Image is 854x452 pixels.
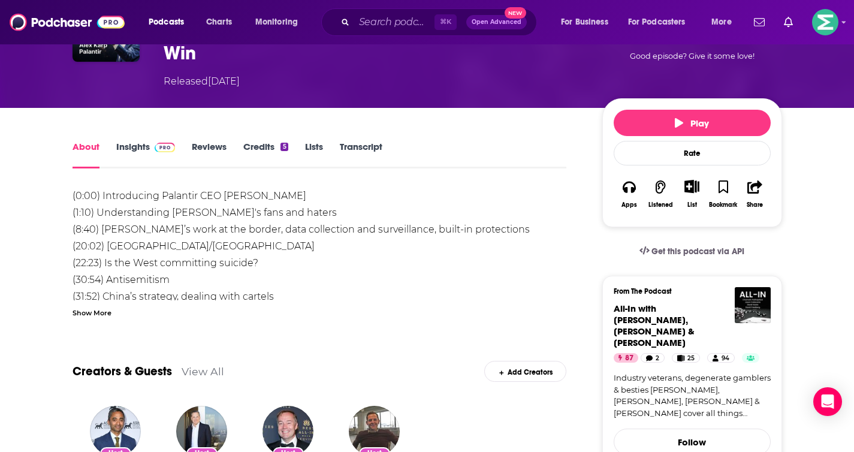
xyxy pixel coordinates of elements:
span: Good episode? Give it some love! [630,52,755,61]
div: Share [747,201,763,209]
a: InsightsPodchaser Pro [116,141,176,168]
button: Share [739,172,770,216]
button: Show profile menu [812,9,838,35]
img: Podchaser - Follow, Share and Rate Podcasts [10,11,125,34]
span: Get this podcast via API [651,246,744,257]
span: ⌘ K [434,14,457,30]
a: Creators & Guests [73,364,172,379]
a: 25 [672,353,700,363]
a: Credits5 [243,141,288,168]
button: open menu [247,13,313,32]
span: Charts [206,14,232,31]
div: Search podcasts, credits, & more... [333,8,548,36]
div: Bookmark [709,201,737,209]
span: Monitoring [255,14,298,31]
img: Podchaser Pro [155,143,176,152]
button: open menu [553,13,623,32]
a: All-In with Chamath, Jason, Sacks & Friedberg [614,303,695,348]
a: View All [182,365,224,378]
a: 87 [614,353,638,363]
a: Get this podcast via API [630,237,755,266]
img: User Profile [812,9,838,35]
div: Apps [621,201,637,209]
div: Rate [614,141,771,165]
span: Open Advanced [472,19,521,25]
div: Released [DATE] [164,74,240,89]
span: New [505,7,526,19]
a: Charts [198,13,239,32]
button: open menu [703,13,747,32]
a: 2 [641,353,665,363]
div: Show More ButtonList [676,172,707,216]
a: Transcript [340,141,382,168]
span: More [711,14,732,31]
input: Search podcasts, credits, & more... [354,13,434,32]
div: List [687,201,697,209]
a: About [73,141,99,168]
span: Podcasts [149,14,184,31]
button: Open AdvancedNew [466,15,527,29]
a: Industry veterans, degenerate gamblers & besties [PERSON_NAME], [PERSON_NAME], [PERSON_NAME] & [P... [614,372,771,419]
span: Logged in as LKassela [812,9,838,35]
a: Show notifications dropdown [779,12,798,32]
span: 87 [625,352,633,364]
span: 2 [656,352,659,364]
span: 25 [687,352,695,364]
img: All-In with Chamath, Jason, Sacks & Friedberg [735,287,771,323]
a: Lists [305,141,323,168]
span: Play [675,117,709,129]
div: 5 [280,143,288,151]
button: open menu [140,13,200,32]
span: For Business [561,14,608,31]
div: Listened [648,201,673,209]
span: All-In with [PERSON_NAME], [PERSON_NAME] & [PERSON_NAME] [614,303,695,348]
div: Add Creators [484,361,566,382]
a: Show notifications dropdown [749,12,769,32]
button: Play [614,110,771,136]
a: Reviews [192,141,227,168]
button: Listened [645,172,676,216]
span: 94 [722,352,729,364]
a: 94 [707,353,734,363]
button: Apps [614,172,645,216]
div: Open Intercom Messenger [813,387,842,416]
button: Show More Button [680,180,704,193]
span: For Podcasters [628,14,686,31]
button: Bookmark [708,172,739,216]
button: open menu [620,13,703,32]
h3: From The Podcast [614,287,761,296]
